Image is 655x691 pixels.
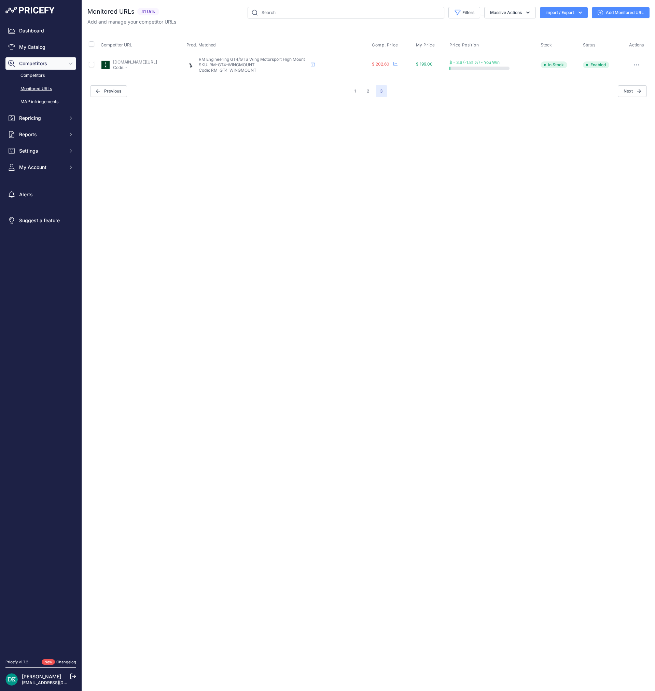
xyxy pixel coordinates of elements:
[5,41,76,53] a: My Catalog
[541,42,552,47] span: Stock
[372,42,400,48] button: Comp. Price
[350,85,360,97] button: Go to page 1
[113,65,157,70] p: Code: -
[19,164,64,171] span: My Account
[87,7,135,16] h2: Monitored URLs
[42,659,55,665] span: New
[5,112,76,124] button: Repricing
[5,25,76,37] a: Dashboard
[416,42,436,48] button: My Price
[5,96,76,108] a: MAP infringements
[5,70,76,82] a: Competitors
[583,61,609,68] span: Enabled
[448,7,480,18] button: Filters
[376,85,387,97] span: 3
[87,18,176,25] p: Add and manage your competitor URLs
[629,42,644,47] span: Actions
[5,188,76,201] a: Alerts
[5,83,76,95] a: Monitored URLs
[416,61,433,67] span: $ 199.00
[416,42,435,48] span: My Price
[592,7,650,18] a: Add Monitored URL
[5,214,76,227] a: Suggest a feature
[372,42,398,48] span: Comp. Price
[19,147,64,154] span: Settings
[583,42,596,47] span: Status
[484,7,536,18] button: Massive Actions
[199,62,308,68] p: SKU: RM-GT4-WINGMOUNT
[56,660,76,664] a: Changelog
[101,42,132,47] span: Competitor URL
[449,60,500,65] span: $ - 3.6 (-1.81 %) - You Win
[19,115,64,122] span: Repricing
[5,7,55,14] img: Pricefy Logo
[5,161,76,173] button: My Account
[5,659,28,665] div: Pricefy v1.7.2
[5,57,76,70] button: Competitors
[618,85,647,97] span: Next
[248,7,444,18] input: Search
[363,85,373,97] button: Go to page 2
[22,674,61,679] a: [PERSON_NAME]
[199,57,305,62] span: RM Engineering GT4/GTS Wing Motorsport High Mount
[19,131,64,138] span: Reports
[19,60,64,67] span: Competitors
[541,61,567,68] span: In Stock
[5,145,76,157] button: Settings
[90,85,127,97] button: Previous
[137,8,159,16] span: 41 Urls
[22,680,93,685] a: [EMAIL_ADDRESS][DOMAIN_NAME]
[186,42,216,47] span: Prod. Matched
[540,7,588,18] button: Import / Export
[113,59,157,65] a: [DOMAIN_NAME][URL]
[5,25,76,651] nav: Sidebar
[449,42,479,48] span: Price Position
[449,42,480,48] button: Price Position
[5,128,76,141] button: Reports
[372,61,389,67] span: $ 202.60
[199,68,308,73] p: Code: RM-GT4-WINGMOUNT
